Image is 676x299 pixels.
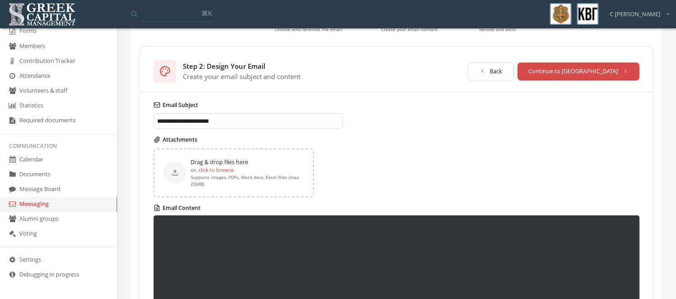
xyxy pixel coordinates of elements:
button: Back [468,62,514,80]
div: Create your email subject and content [183,72,300,81]
label: Attachments [154,136,640,144]
div: C [PERSON_NAME] [604,3,669,18]
p: Choose who receives the email [275,26,343,33]
p: Drag & drop files here [191,158,304,166]
p: or, [191,166,304,174]
p: Review and send [479,26,516,33]
label: click to browse [199,166,234,174]
span: ⌘K [201,9,212,18]
label: Email Subject [154,101,343,109]
p: Supports images, PDFs, Word docs, Excel files (max 25MB) [191,174,304,187]
span: C [PERSON_NAME] [610,10,660,18]
p: Create your email content [381,26,438,33]
div: Step 2: Design Your Email [183,62,300,71]
label: Email Content [154,204,640,212]
button: Continue to [GEOGRAPHIC_DATA] [517,62,640,80]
